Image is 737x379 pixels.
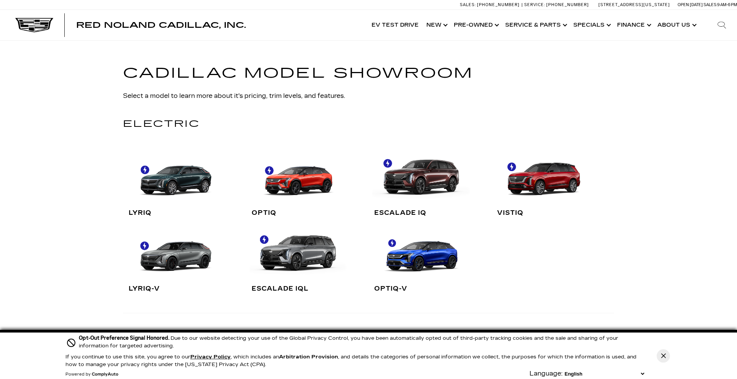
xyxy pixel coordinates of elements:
[123,117,614,132] h3: Electric
[477,2,520,7] span: [PHONE_NUMBER]
[374,210,486,220] div: Escalade IQ
[368,149,491,225] a: Escalade IQ Escalade IQ
[501,10,569,40] a: Service & Parts
[703,2,717,7] span: Sales:
[495,149,593,198] img: Vistiq
[497,210,609,220] div: Vistiq
[279,354,338,360] strong: Arbitration Provision
[678,2,703,7] span: Open [DATE]
[368,225,491,302] a: OPTIQ-V OPTIQ-V
[374,286,486,296] div: OPTIQ-V
[522,3,591,7] a: Service: [PHONE_NUMBER]
[569,10,613,40] a: Specials
[654,10,699,40] a: About Us
[598,2,670,7] a: [STREET_ADDRESS][US_STATE]
[76,21,246,29] a: Red Noland Cadillac, Inc.
[127,149,225,198] img: Lyriq
[717,2,737,7] span: 9 AM-6 PM
[129,286,240,296] div: LYRIQ-V
[76,21,246,30] span: Red Noland Cadillac, Inc.
[123,329,614,344] h3: Sedans
[524,2,545,7] span: Service:
[79,334,646,350] div: Due to our website detecting your use of the Global Privacy Control, you have been automatically ...
[613,10,654,40] a: Finance
[79,335,171,341] span: Opt-Out Preference Signal Honored .
[65,372,118,377] div: Powered by
[252,210,363,220] div: Optiq
[372,149,471,198] img: Escalade IQ
[450,10,501,40] a: Pre-Owned
[123,62,614,85] h1: Cadillac Model Showroom
[252,286,363,296] div: ESCALADE IQL
[129,210,240,220] div: Lyriq
[92,372,118,377] a: ComplyAuto
[657,349,670,363] button: Close Button
[123,91,614,101] p: Select a model to learn more about it's pricing, trim levels, and features.
[563,370,646,377] select: Language Select
[250,149,348,198] img: Optiq
[372,225,471,275] img: OPTIQ-V
[530,371,563,377] div: Language:
[123,225,246,302] a: LYRIQ-V LYRIQ-V
[491,149,614,225] a: Vistiq Vistiq
[246,149,369,225] a: Optiq Optiq
[246,225,369,302] a: ESCALADE IQL ESCALADE IQL
[15,18,53,32] img: Cadillac Dark Logo with Cadillac White Text
[65,354,636,368] p: If you continue to use this site, you agree to our , which includes an , and details the categori...
[123,149,246,225] a: Lyriq Lyriq
[546,2,589,7] span: [PHONE_NUMBER]
[368,10,423,40] a: EV Test Drive
[423,10,450,40] a: New
[250,225,348,275] img: ESCALADE IQL
[460,3,522,7] a: Sales: [PHONE_NUMBER]
[190,354,231,360] a: Privacy Policy
[460,2,476,7] span: Sales:
[127,225,225,275] img: LYRIQ-V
